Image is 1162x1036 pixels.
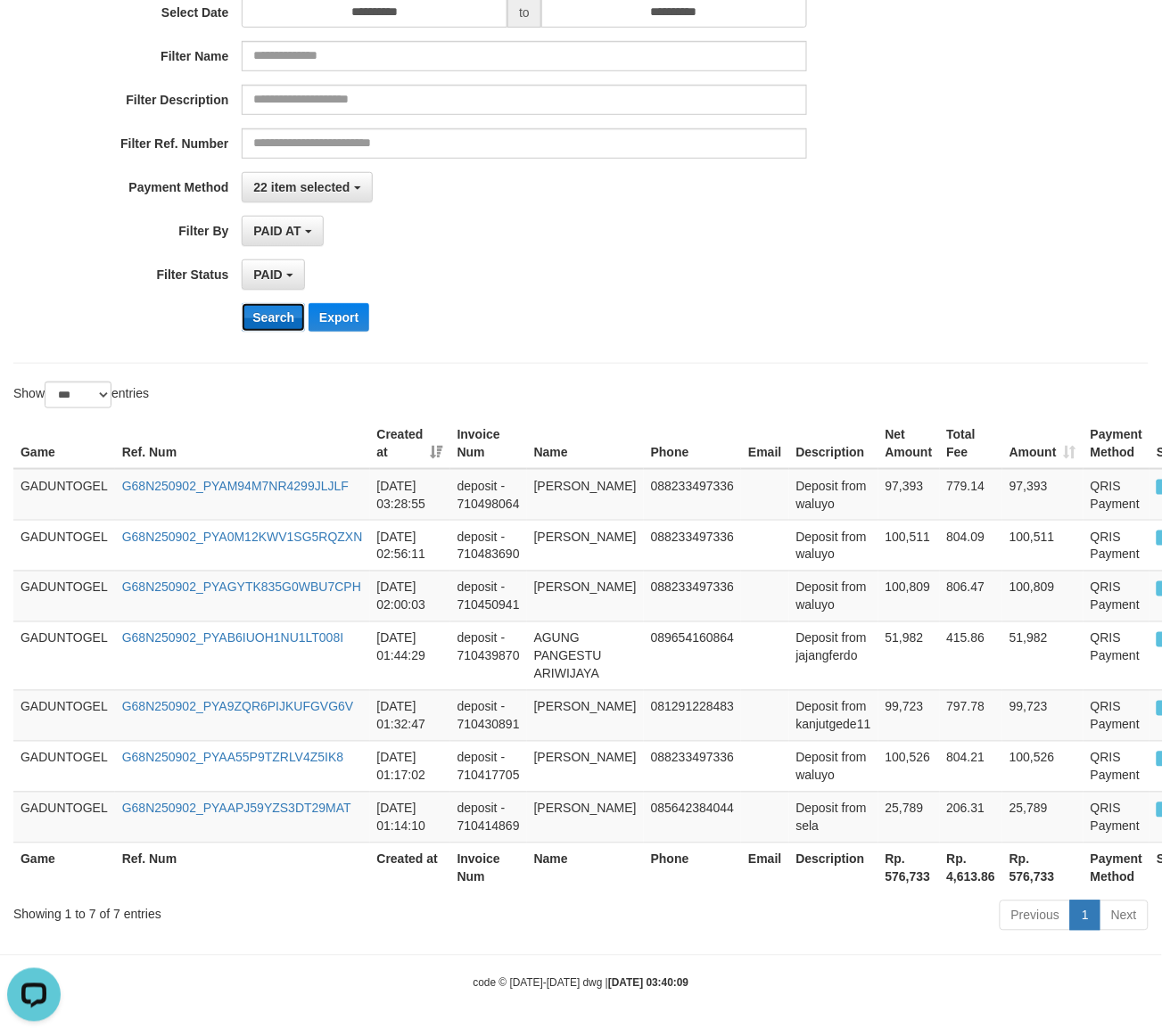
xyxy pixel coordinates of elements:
a: G68N250902_PYA9ZQR6PIJKUFGVG6V [122,700,354,714]
td: QRIS Payment [1084,621,1150,690]
td: Deposit from waluyo [789,520,878,571]
td: [PERSON_NAME] [527,690,644,741]
th: Created at [370,843,450,893]
td: QRIS Payment [1084,690,1150,741]
td: 25,789 [1002,792,1084,843]
td: Deposit from waluyo [789,469,878,521]
td: 100,809 [878,571,940,621]
td: [PERSON_NAME] [527,520,644,571]
td: Deposit from waluyo [789,741,878,792]
td: [DATE] 02:00:03 [370,571,450,621]
span: PAID [253,267,282,282]
td: 088233497336 [644,520,741,571]
td: 779.14 [940,469,1002,521]
td: GADUNTOGEL [13,621,115,690]
td: deposit - 710430891 [450,690,527,741]
td: Deposit from waluyo [789,571,878,621]
td: deposit - 710483690 [450,520,527,571]
th: Invoice Num [450,418,527,469]
a: G68N250902_PYAA55P9TZRLV4Z5IK8 [122,751,344,765]
th: Payment Method [1084,418,1150,469]
th: Rp. 576,733 [878,843,940,893]
td: GADUNTOGEL [13,520,115,571]
th: Ref. Num [115,418,370,469]
td: 088233497336 [644,741,741,792]
td: 415.86 [940,621,1002,690]
th: Game [13,418,115,469]
th: Phone [644,843,741,893]
td: GADUNTOGEL [13,571,115,621]
td: [DATE] 01:32:47 [370,690,450,741]
td: 99,723 [1002,690,1084,741]
td: 100,526 [878,741,940,792]
th: Description [789,418,878,469]
td: 100,526 [1002,741,1084,792]
td: QRIS Payment [1084,520,1150,571]
td: 088233497336 [644,571,741,621]
td: GADUNTOGEL [13,741,115,792]
td: [PERSON_NAME] [527,469,644,521]
th: Total Fee [940,418,1002,469]
button: 22 item selected [242,172,372,202]
a: G68N250902_PYAGYTK835G0WBU7CPH [122,580,361,595]
span: 22 item selected [253,180,350,194]
td: [PERSON_NAME] [527,792,644,843]
td: deposit - 710417705 [450,741,527,792]
td: 100,809 [1002,571,1084,621]
th: Email [741,843,788,893]
td: QRIS Payment [1084,741,1150,792]
td: 088233497336 [644,469,741,521]
th: Rp. 4,613.86 [940,843,1002,893]
td: QRIS Payment [1084,571,1150,621]
small: code © [DATE]-[DATE] dwg | [474,977,689,990]
label: Show entries [13,382,149,408]
td: deposit - 710414869 [450,792,527,843]
td: GADUNTOGEL [13,792,115,843]
td: 085642384044 [644,792,741,843]
th: Rp. 576,733 [1002,843,1084,893]
td: GADUNTOGEL [13,469,115,521]
td: deposit - 710498064 [450,469,527,521]
th: Created at: activate to sort column ascending [370,418,450,469]
td: 97,393 [878,469,940,521]
strong: [DATE] 03:40:09 [608,977,688,990]
th: Phone [644,418,741,469]
td: 100,511 [1002,520,1084,571]
td: deposit - 710450941 [450,571,527,621]
td: [DATE] 01:44:29 [370,621,450,690]
a: Previous [1000,900,1071,931]
th: Invoice Num [450,843,527,893]
a: G68N250902_PYAAPJ59YZS3DT29MAT [122,802,351,816]
span: PAID AT [253,224,301,238]
td: 206.31 [940,792,1002,843]
td: 797.78 [940,690,1002,741]
button: PAID [242,259,304,290]
td: 99,723 [878,690,940,741]
th: Game [13,843,115,893]
td: [PERSON_NAME] [527,571,644,621]
td: [DATE] 02:56:11 [370,520,450,571]
td: 089654160864 [644,621,741,690]
a: G68N250902_PYA0M12KWV1SG5RQZXN [122,530,363,544]
a: Next [1100,900,1149,931]
button: Search [242,303,305,332]
select: Showentries [45,382,111,408]
td: Deposit from jajangferdo [789,621,878,690]
td: 804.09 [940,520,1002,571]
td: 081291228483 [644,690,741,741]
th: Email [741,418,788,469]
td: 804.21 [940,741,1002,792]
td: GADUNTOGEL [13,690,115,741]
a: G68N250902_PYAB6IUOH1NU1LT008I [122,631,344,645]
td: [DATE] 01:17:02 [370,741,450,792]
td: 51,982 [1002,621,1084,690]
button: PAID AT [242,216,323,246]
td: 51,982 [878,621,940,690]
td: QRIS Payment [1084,469,1150,521]
button: Export [309,303,369,332]
td: [DATE] 01:14:10 [370,792,450,843]
th: Net Amount [878,418,940,469]
td: AGUNG PANGESTU ARIWIJAYA [527,621,644,690]
th: Description [789,843,878,893]
th: Name [527,418,644,469]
